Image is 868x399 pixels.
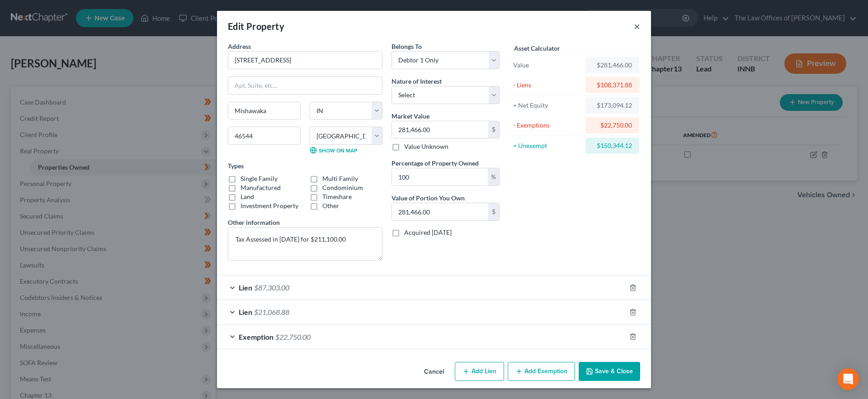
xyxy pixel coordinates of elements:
label: Timeshare [322,192,352,201]
label: Other information [228,218,280,227]
label: Value Unknown [404,142,448,151]
div: Open Intercom Messenger [837,368,859,390]
label: Value of Portion You Own [392,193,465,203]
div: $22,750.00 [593,121,632,130]
div: Value [513,61,581,70]
label: Other [322,201,339,210]
div: $ [488,121,499,138]
div: $173,094.12 [593,101,632,110]
div: = Unexempt [513,141,581,150]
input: Enter zip... [228,127,301,145]
span: Lien [239,283,252,292]
label: Asset Calculator [514,43,560,53]
input: 0.00 [392,203,488,220]
label: Market Value [392,111,429,121]
span: Exemption [239,332,274,341]
span: Belongs To [392,43,422,50]
div: $ [488,203,499,220]
label: Single Family [241,174,278,183]
span: $22,750.00 [275,332,311,341]
label: Investment Property [241,201,298,210]
div: $108,371.88 [593,81,632,90]
div: $150,344.12 [593,141,632,150]
label: Acquired [DATE] [404,228,452,237]
button: Add Exemption [508,362,575,381]
div: % [488,168,499,185]
label: Manufactured [241,183,281,192]
button: × [634,21,640,32]
label: Types [228,161,244,171]
span: Lien [239,308,252,316]
div: Edit Property [228,20,284,33]
a: Show on Map [310,147,357,154]
span: $21,068.88 [254,308,289,316]
button: Save & Close [579,362,640,381]
div: - Liens [513,81,581,90]
span: $87,303.00 [254,283,289,292]
input: 0.00 [392,121,488,138]
label: Land [241,192,254,201]
input: Enter city... [228,102,300,119]
button: Add Lien [455,362,504,381]
label: Condominium [322,183,363,192]
label: Nature of Interest [392,76,442,86]
button: Cancel [417,363,451,381]
div: = Net Equity [513,101,581,110]
input: Enter address... [228,52,382,69]
div: $281,466.00 [593,61,632,70]
div: - Exemptions [513,121,581,130]
label: Percentage of Property Owned [392,158,479,168]
input: 0.00 [392,168,488,185]
input: Apt, Suite, etc... [228,77,382,94]
span: Address [228,43,251,50]
label: Multi Family [322,174,358,183]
